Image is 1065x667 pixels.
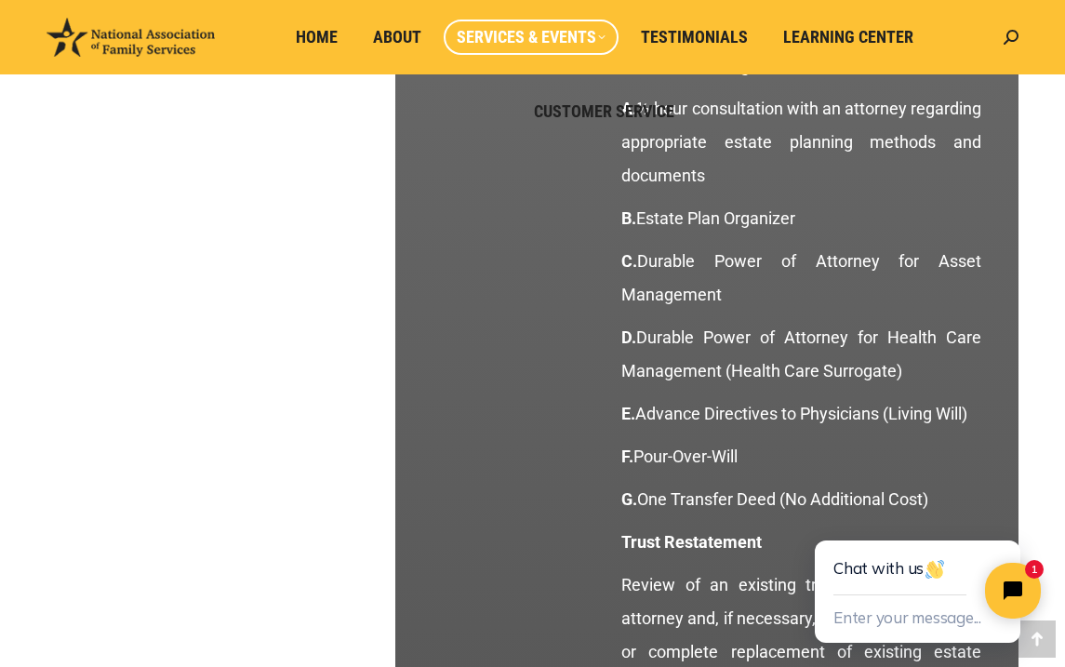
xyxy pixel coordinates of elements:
strong: Trust Restatement [621,532,762,552]
a: Home [283,20,351,55]
p: Durable Power of Attorney for Health Care Management (Health Care Surrogate) [621,321,981,388]
p: Durable Power of Attorney for Asset Management [621,245,981,312]
p: Advance Directives to Physicians (Living Will) [621,397,981,431]
a: About [360,20,434,55]
strong: C. [621,251,637,271]
span: Services & Events [457,27,606,47]
a: Learning Center [770,20,926,55]
strong: F. [621,447,633,466]
span: Customer Service [534,101,674,122]
strong: B. [621,208,636,228]
iframe: Tidio Chat [773,481,1065,667]
p: Estate Plan Organizer [621,202,981,235]
p: Pour-Over-Will [621,440,981,474]
span: About [373,27,421,47]
strong: G. [621,489,637,509]
p: ½ hour consultation with an attorney regarding appropriate estate planning methods and documents [621,92,981,193]
img: National Association of Family Services [47,18,215,58]
p: One Transfer Deed (No Additional Cost) [621,483,981,516]
a: Customer Service [521,94,687,129]
a: Testimonials [628,20,761,55]
strong: D. [621,327,636,347]
span: Testimonials [641,27,748,47]
span: Home [296,27,338,47]
strong: E. [621,404,635,423]
span: Learning Center [783,27,913,47]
